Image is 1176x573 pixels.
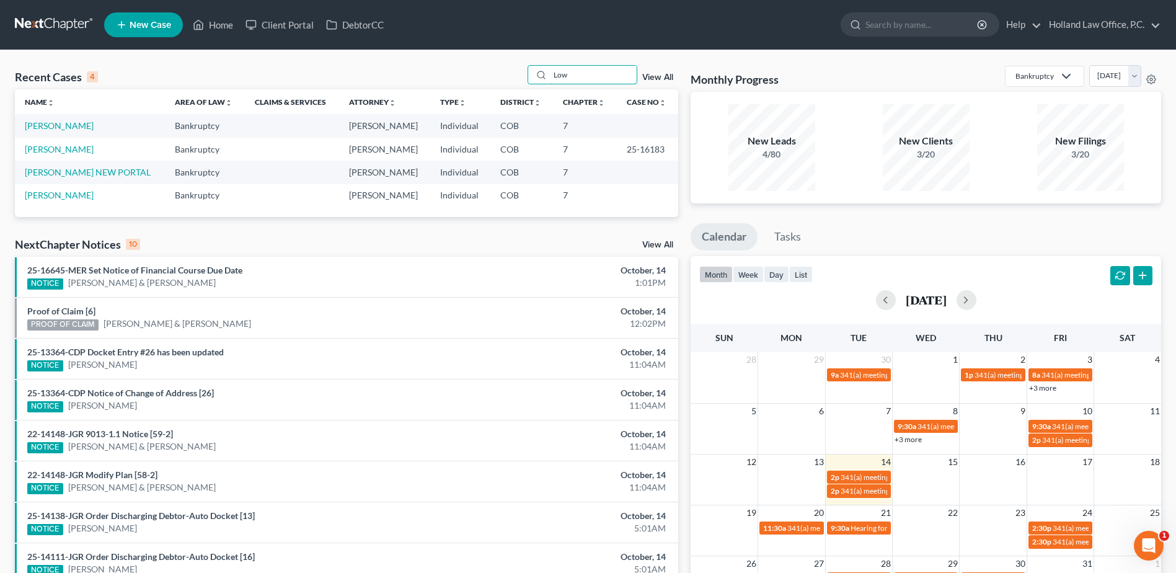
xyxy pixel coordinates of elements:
[851,332,867,343] span: Tue
[339,161,430,184] td: [PERSON_NAME]
[841,473,1026,482] span: 341(a) meeting for [PERSON_NAME] & [PERSON_NAME]
[745,505,758,520] span: 19
[461,551,666,563] div: October, 14
[728,148,815,161] div: 4/80
[764,266,789,283] button: day
[1120,332,1135,343] span: Sat
[461,469,666,481] div: October, 14
[617,138,678,161] td: 25-16183
[225,99,232,107] i: unfold_more
[68,440,216,453] a: [PERSON_NAME] & [PERSON_NAME]
[165,184,245,207] td: Bankruptcy
[1053,537,1172,546] span: 341(a) meeting for [PERSON_NAME]
[130,20,171,30] span: New Case
[47,99,55,107] i: unfold_more
[553,161,617,184] td: 7
[430,184,490,207] td: Individual
[780,332,802,343] span: Mon
[339,138,430,161] td: [PERSON_NAME]
[745,556,758,571] span: 26
[1037,134,1124,148] div: New Filings
[68,399,137,412] a: [PERSON_NAME]
[461,305,666,318] div: October, 14
[1014,505,1027,520] span: 23
[27,278,63,290] div: NOTICE
[1014,455,1027,469] span: 16
[984,332,1002,343] span: Thu
[1154,352,1161,367] span: 4
[15,69,98,84] div: Recent Cases
[947,556,959,571] span: 29
[165,161,245,184] td: Bankruptcy
[534,99,541,107] i: unfold_more
[1037,148,1124,161] div: 3/20
[895,435,922,444] a: +3 more
[27,306,95,316] a: Proof of Claim [6]
[1032,537,1051,546] span: 2:30p
[27,347,224,357] a: 25-13364-CDP Docket Entry #26 has been updated
[898,422,916,431] span: 9:30a
[917,422,1037,431] span: 341(a) meeting for [PERSON_NAME]
[818,404,825,419] span: 6
[68,277,216,289] a: [PERSON_NAME] & [PERSON_NAME]
[813,455,825,469] span: 13
[642,73,673,82] a: View All
[27,551,255,562] a: 25-14111-JGR Order Discharging Debtor-Auto Docket [16]
[865,13,979,36] input: Search by name...
[1081,404,1094,419] span: 10
[813,352,825,367] span: 29
[349,97,396,107] a: Attorneyunfold_more
[27,360,63,371] div: NOTICE
[68,522,137,535] a: [PERSON_NAME]
[25,97,55,107] a: Nameunfold_more
[27,469,157,480] a: 22-14148-JGR Modify Plan [58-2]
[165,114,245,137] td: Bankruptcy
[27,510,255,521] a: 25-14138-JGR Order Discharging Debtor-Auto Docket [13]
[1134,531,1164,561] iframe: Intercom live chat
[691,223,758,251] a: Calendar
[459,99,466,107] i: unfold_more
[1000,14,1041,36] a: Help
[1149,404,1161,419] span: 11
[841,486,960,495] span: 341(a) meeting for [PERSON_NAME]
[880,352,892,367] span: 30
[831,370,839,380] span: 9a
[947,455,959,469] span: 15
[1081,505,1094,520] span: 24
[27,429,173,439] a: 22-14148-JGR 9013-1.1 Notice [59-2]
[883,148,970,161] div: 3/20
[952,352,959,367] span: 1
[699,266,733,283] button: month
[553,138,617,161] td: 7
[461,264,666,277] div: October, 14
[27,483,63,494] div: NOTICE
[461,318,666,330] div: 12:02PM
[745,352,758,367] span: 28
[239,14,320,36] a: Client Portal
[27,265,242,275] a: 25-16645-MER Set Notice of Financial Course Due Date
[1054,332,1067,343] span: Fri
[1019,352,1027,367] span: 2
[440,97,466,107] a: Typeunfold_more
[389,99,396,107] i: unfold_more
[461,440,666,453] div: 11:04AM
[728,134,815,148] div: New Leads
[1149,455,1161,469] span: 18
[642,241,673,249] a: View All
[104,318,251,330] a: [PERSON_NAME] & [PERSON_NAME]
[1086,352,1094,367] span: 3
[68,358,137,371] a: [PERSON_NAME]
[691,72,779,87] h3: Monthly Progress
[500,97,541,107] a: Districtunfold_more
[947,505,959,520] span: 22
[490,184,553,207] td: COB
[25,190,94,200] a: [PERSON_NAME]
[787,523,907,533] span: 341(a) meeting for [PERSON_NAME]
[627,97,666,107] a: Case Nounfold_more
[1053,523,1172,533] span: 341(a) meeting for [PERSON_NAME]
[883,134,970,148] div: New Clients
[745,455,758,469] span: 12
[461,387,666,399] div: October, 14
[1159,531,1169,541] span: 1
[175,97,232,107] a: Area of Lawunfold_more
